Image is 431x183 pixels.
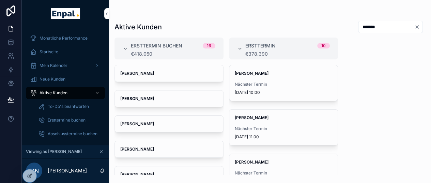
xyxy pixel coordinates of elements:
strong: [PERSON_NAME] [120,71,154,76]
a: [PERSON_NAME] [114,65,224,82]
a: Monatliche Performance [26,32,105,44]
span: Nächster Termin [235,126,332,131]
strong: [PERSON_NAME] [120,96,154,101]
span: Nächster Termin [235,170,332,176]
span: To-Do's beantworten [48,104,89,109]
span: [PERSON_NAME] [40,145,73,150]
strong: [PERSON_NAME] [120,146,154,152]
a: Neue Kunden [26,73,105,85]
strong: [PERSON_NAME] [235,115,268,120]
h1: Aktive Kunden [114,22,162,32]
p: [PERSON_NAME] [48,167,87,174]
div: scrollable content [22,27,109,145]
span: Ersttermin buchen [131,42,182,49]
span: MN [30,167,39,175]
span: Neue Kunden [40,76,65,82]
a: [PERSON_NAME] [114,90,224,107]
div: 10 [321,43,326,48]
span: Abschlusstermine buchen [48,131,97,137]
span: Ersttermin [245,42,276,49]
span: Mein Kalender [40,63,67,68]
span: Monatliche Performance [40,36,88,41]
img: App logo [51,8,80,19]
a: [PERSON_NAME] [114,166,224,183]
a: Mein Kalender [26,59,105,72]
button: Clear [414,24,422,30]
a: Ersttermine buchen [34,114,105,126]
span: Startseite [40,49,58,55]
span: Viewing as [PERSON_NAME] [26,149,82,154]
div: €418.050 [131,51,215,57]
span: Ersttermine buchen [48,117,86,123]
a: Aktive Kunden [26,87,105,99]
strong: [PERSON_NAME] [120,172,154,177]
span: Nächster Termin [235,82,332,87]
a: To-Do's beantworten [34,100,105,113]
a: Abschlusstermine buchen [34,128,105,140]
strong: [PERSON_NAME] [120,121,154,126]
span: [DATE] 11:00 [235,134,332,140]
div: 16 [207,43,211,48]
a: [PERSON_NAME]Nächster Termin[DATE] 10:00 [229,65,338,101]
a: Startseite [26,46,105,58]
strong: [PERSON_NAME] [235,159,268,165]
span: Aktive Kunden [40,90,67,96]
a: [PERSON_NAME]Nächster Termin[DATE] 11:00 [229,109,338,145]
div: €378.390 [245,51,330,57]
a: [PERSON_NAME] [26,141,105,154]
strong: [PERSON_NAME] [235,71,268,76]
a: [PERSON_NAME] [114,115,224,132]
span: [DATE] 10:00 [235,90,332,95]
a: [PERSON_NAME] [114,141,224,158]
